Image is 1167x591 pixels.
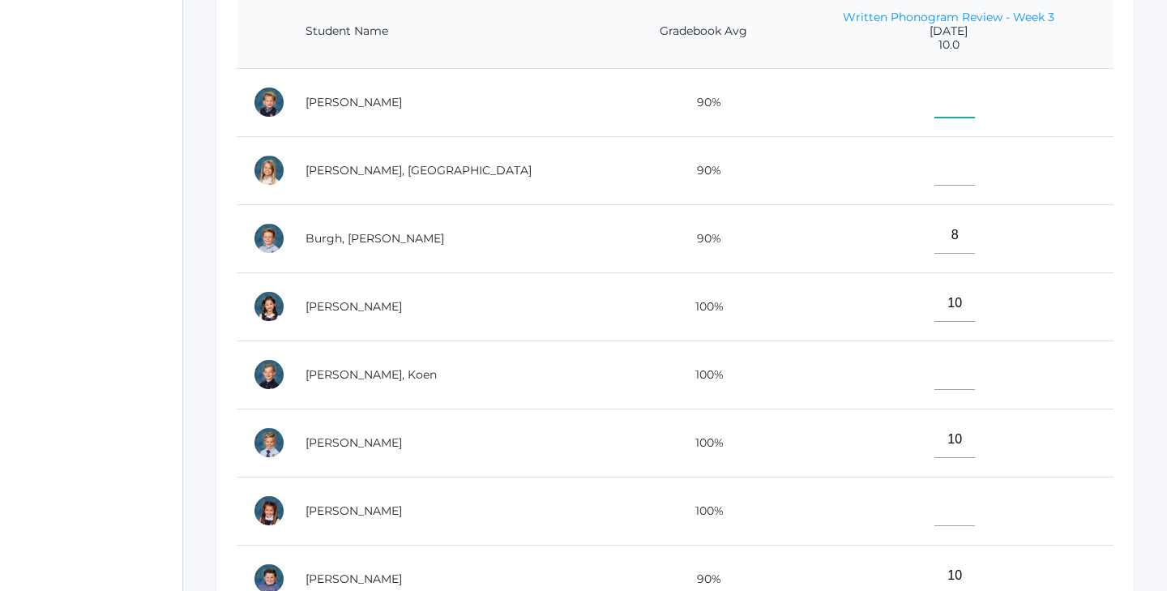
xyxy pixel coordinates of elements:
div: Gibson Burgh [253,222,285,255]
a: [PERSON_NAME] [306,503,402,518]
td: 100% [622,409,784,477]
td: 90% [622,68,784,136]
a: [PERSON_NAME], Koen [306,367,437,382]
td: 90% [622,204,784,272]
span: [DATE] [800,24,1097,38]
a: [PERSON_NAME] [306,95,402,109]
a: Burgh, [PERSON_NAME] [306,231,444,246]
div: Isla Armstrong [253,154,285,186]
a: [PERSON_NAME] [306,299,402,314]
div: Hazel Doss [253,495,285,527]
a: [PERSON_NAME] [306,435,402,450]
td: 100% [622,477,784,545]
a: [PERSON_NAME], [GEOGRAPHIC_DATA] [306,163,532,178]
a: [PERSON_NAME] [306,572,402,586]
div: Koen Crocker [253,358,285,391]
div: Nolan Alstot [253,86,285,118]
td: 90% [622,136,784,204]
td: 100% [622,272,784,340]
a: Written Phonogram Review - Week 3 [843,10,1054,24]
div: Liam Culver [253,426,285,459]
td: 100% [622,340,784,409]
span: 10.0 [800,38,1097,52]
div: Whitney Chea [253,290,285,323]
